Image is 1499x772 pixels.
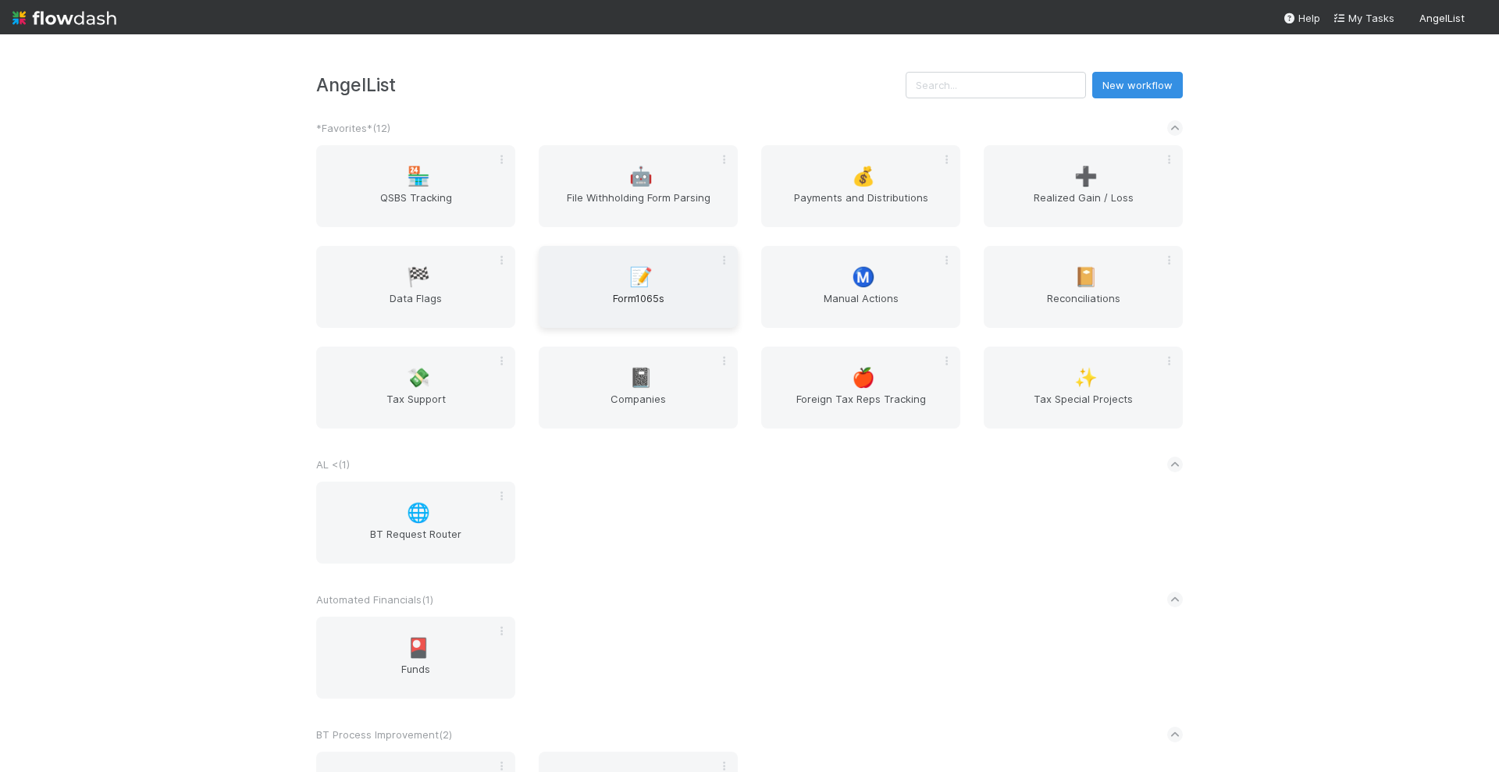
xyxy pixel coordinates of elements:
[407,368,430,388] span: 💸
[316,246,515,328] a: 🏁Data Flags
[1092,72,1183,98] button: New workflow
[990,391,1177,422] span: Tax Special Projects
[316,482,515,564] a: 🌐BT Request Router
[322,190,509,221] span: QSBS Tracking
[1333,12,1394,24] span: My Tasks
[1283,10,1320,26] div: Help
[767,190,954,221] span: Payments and Distributions
[1333,10,1394,26] a: My Tasks
[545,290,732,322] span: Form1065s
[1419,12,1465,24] span: AngelList
[767,290,954,322] span: Manual Actions
[984,347,1183,429] a: ✨Tax Special Projects
[629,166,653,187] span: 🤖
[761,145,960,227] a: 💰Payments and Distributions
[12,5,116,31] img: logo-inverted-e16ddd16eac7371096b0.svg
[984,246,1183,328] a: 📔Reconciliations
[852,267,875,287] span: Ⓜ️
[322,526,509,557] span: BT Request Router
[407,503,430,523] span: 🌐
[1471,11,1487,27] img: avatar_711f55b7-5a46-40da-996f-bc93b6b86381.png
[539,246,738,328] a: 📝Form1065s
[407,638,430,658] span: 🎴
[322,661,509,692] span: Funds
[761,246,960,328] a: Ⓜ️Manual Actions
[990,190,1177,221] span: Realized Gain / Loss
[852,368,875,388] span: 🍎
[316,617,515,699] a: 🎴Funds
[316,458,350,471] span: AL < ( 1 )
[1074,166,1098,187] span: ➕
[629,267,653,287] span: 📝
[1074,368,1098,388] span: ✨
[407,166,430,187] span: 🏪
[767,391,954,422] span: Foreign Tax Reps Tracking
[984,145,1183,227] a: ➕Realized Gain / Loss
[906,72,1086,98] input: Search...
[316,145,515,227] a: 🏪QSBS Tracking
[407,267,430,287] span: 🏁
[545,190,732,221] span: File Withholding Form Parsing
[316,728,452,741] span: BT Process Improvement ( 2 )
[761,347,960,429] a: 🍎Foreign Tax Reps Tracking
[539,145,738,227] a: 🤖File Withholding Form Parsing
[316,122,390,134] span: *Favorites* ( 12 )
[852,166,875,187] span: 💰
[1074,267,1098,287] span: 📔
[629,368,653,388] span: 📓
[545,391,732,422] span: Companies
[322,391,509,422] span: Tax Support
[316,347,515,429] a: 💸Tax Support
[316,593,433,606] span: Automated Financials ( 1 )
[316,74,906,95] h3: AngelList
[322,290,509,322] span: Data Flags
[990,290,1177,322] span: Reconciliations
[539,347,738,429] a: 📓Companies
